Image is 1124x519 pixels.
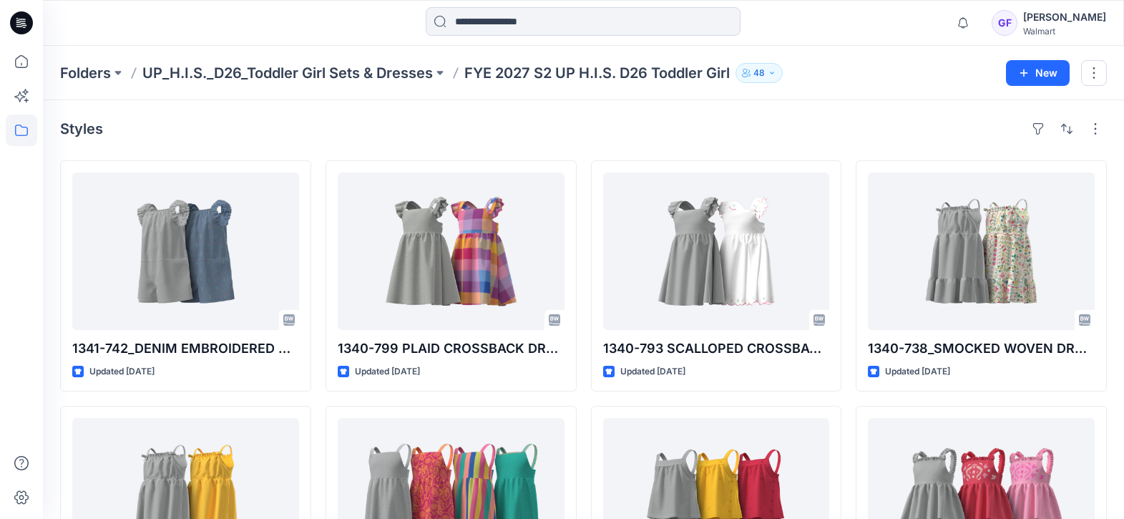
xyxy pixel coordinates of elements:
p: 1340-799 PLAID CROSSBACK DRESS [338,339,565,359]
p: 1341-742_DENIM EMBROIDERED ROMPER [72,339,299,359]
p: 48 [753,65,765,81]
p: 1340-793 SCALLOPED CROSSBACK DRESS [603,339,830,359]
p: 1340-738_SMOCKED WOVEN DRESS [868,339,1095,359]
button: 48 [736,63,783,83]
p: FYE 2027 S2 UP H.I.S. D26 Toddler Girl [464,63,730,83]
a: Folders [60,63,111,83]
h4: Styles [60,120,103,137]
p: Updated [DATE] [89,364,155,379]
div: Walmart [1023,26,1106,37]
a: 1340-793 SCALLOPED CROSSBACK DRESS [603,173,830,330]
a: UP_H.I.S._D26_Toddler Girl Sets & Dresses [142,63,433,83]
div: GF [992,10,1017,36]
a: 1340-738_SMOCKED WOVEN DRESS [868,173,1095,330]
button: New [1006,60,1070,86]
p: Updated [DATE] [620,364,685,379]
div: [PERSON_NAME] [1023,9,1106,26]
a: 1341-742_DENIM EMBROIDERED ROMPER [72,173,299,330]
a: 1340-799 PLAID CROSSBACK DRESS [338,173,565,330]
p: Updated [DATE] [885,364,950,379]
p: Updated [DATE] [355,364,420,379]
